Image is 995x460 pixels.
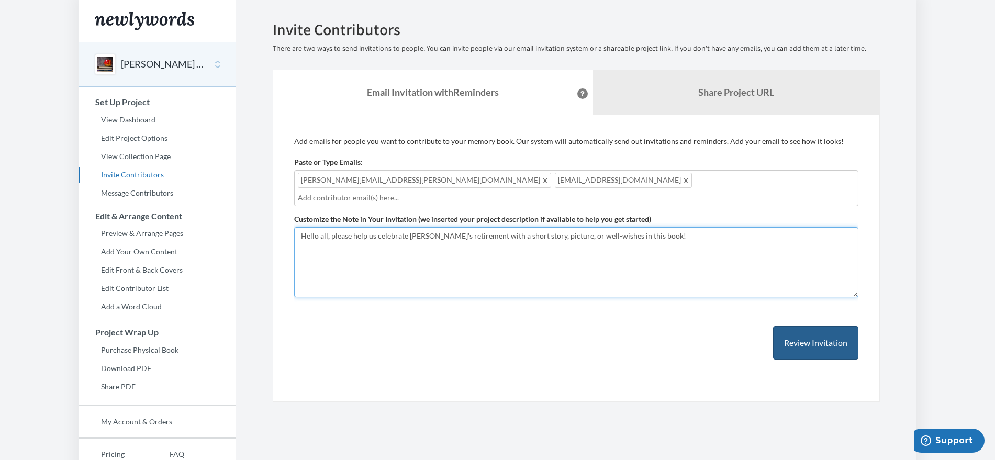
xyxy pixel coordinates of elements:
label: Customize the Note in Your Invitation (we inserted your project description if available to help ... [294,214,651,225]
span: [EMAIL_ADDRESS][DOMAIN_NAME] [555,173,692,188]
label: Paste or Type Emails: [294,157,363,167]
a: My Account & Orders [79,414,236,430]
h3: Project Wrap Up [80,328,236,337]
p: There are two ways to send invitations to people. You can invite people via our email invitation ... [273,43,880,54]
h2: Invite Contributors [273,21,880,38]
p: Add emails for people you want to contribute to your memory book. Our system will automatically s... [294,136,858,147]
h3: Set Up Project [80,97,236,107]
a: View Dashboard [79,112,236,128]
a: View Collection Page [79,149,236,164]
a: Download PDF [79,361,236,376]
img: Newlywords logo [95,12,194,30]
strong: Email Invitation with Reminders [367,86,499,98]
a: Edit Contributor List [79,281,236,296]
button: [PERSON_NAME] Retirement [121,58,206,71]
h3: Edit & Arrange Content [80,211,236,221]
a: Preview & Arrange Pages [79,226,236,241]
a: Add Your Own Content [79,244,236,260]
a: Edit Project Options [79,130,236,146]
a: Edit Front & Back Covers [79,262,236,278]
a: Message Contributors [79,185,236,201]
iframe: Opens a widget where you can chat to one of our agents [914,429,985,455]
b: Share Project URL [698,86,774,98]
span: [PERSON_NAME][EMAIL_ADDRESS][PERSON_NAME][DOMAIN_NAME] [298,173,551,188]
a: Invite Contributors [79,167,236,183]
a: Purchase Physical Book [79,342,236,358]
input: Add contributor email(s) here... [298,192,855,204]
button: Review Invitation [773,326,858,360]
a: Add a Word Cloud [79,299,236,315]
a: Share PDF [79,379,236,395]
